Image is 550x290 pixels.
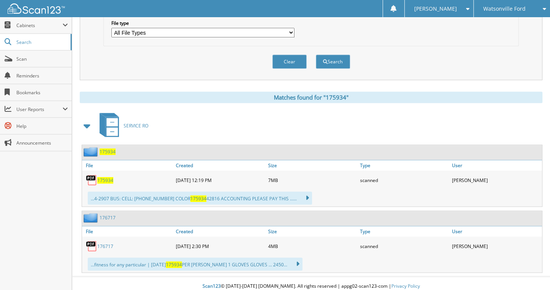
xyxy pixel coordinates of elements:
span: 175934 [166,261,182,268]
span: Announcements [16,140,68,146]
button: Search [316,55,350,69]
a: Type [358,226,450,237]
img: PDF.png [86,174,97,186]
div: Matches found for "175934" [80,92,542,103]
a: 175934 [100,148,116,155]
span: User Reports [16,106,63,113]
a: User [450,160,542,171]
img: folder2.png [84,213,100,222]
span: Search [16,39,67,45]
a: Type [358,160,450,171]
img: PDF.png [86,240,97,252]
span: [PERSON_NAME] [414,6,457,11]
button: Clear [272,55,307,69]
div: ...fitness for any particular | [DATE] PER [PERSON_NAME] 1 GLOVES GLOVES ... 2450... [88,258,302,271]
div: ...4-2907 BUS: CELL: [PHONE_NUMBER] COLOR 42816 ACCOUNTING PLEASE PAY THIS ...... [88,192,312,205]
div: 7MB [266,172,358,188]
div: [DATE] 2:30 PM [174,238,266,254]
label: File type [111,20,294,26]
span: Help [16,123,68,129]
a: Created [174,226,266,237]
div: scanned [358,172,450,188]
div: scanned [358,238,450,254]
img: folder2.png [84,147,100,156]
a: Created [174,160,266,171]
a: File [82,226,174,237]
div: [DATE] 12:19 PM [174,172,266,188]
a: 176717 [97,243,113,250]
span: Reminders [16,72,68,79]
a: File [82,160,174,171]
img: scan123-logo-white.svg [8,3,65,14]
div: 4MB [266,238,358,254]
iframe: Chat Widget [512,253,550,290]
a: Privacy Policy [391,283,420,289]
span: Scan [16,56,68,62]
a: 175934 [97,177,113,184]
div: [PERSON_NAME] [450,172,542,188]
a: Size [266,160,358,171]
span: 175934 [190,195,206,202]
a: SERVICE RO [95,111,148,141]
a: 176717 [100,214,116,221]
span: Bookmarks [16,89,68,96]
span: Watsonville Ford [483,6,525,11]
span: SERVICE RO [124,122,148,129]
a: User [450,226,542,237]
span: Cabinets [16,22,63,29]
a: Size [266,226,358,237]
div: [PERSON_NAME] [450,238,542,254]
span: Scan123 [203,283,221,289]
